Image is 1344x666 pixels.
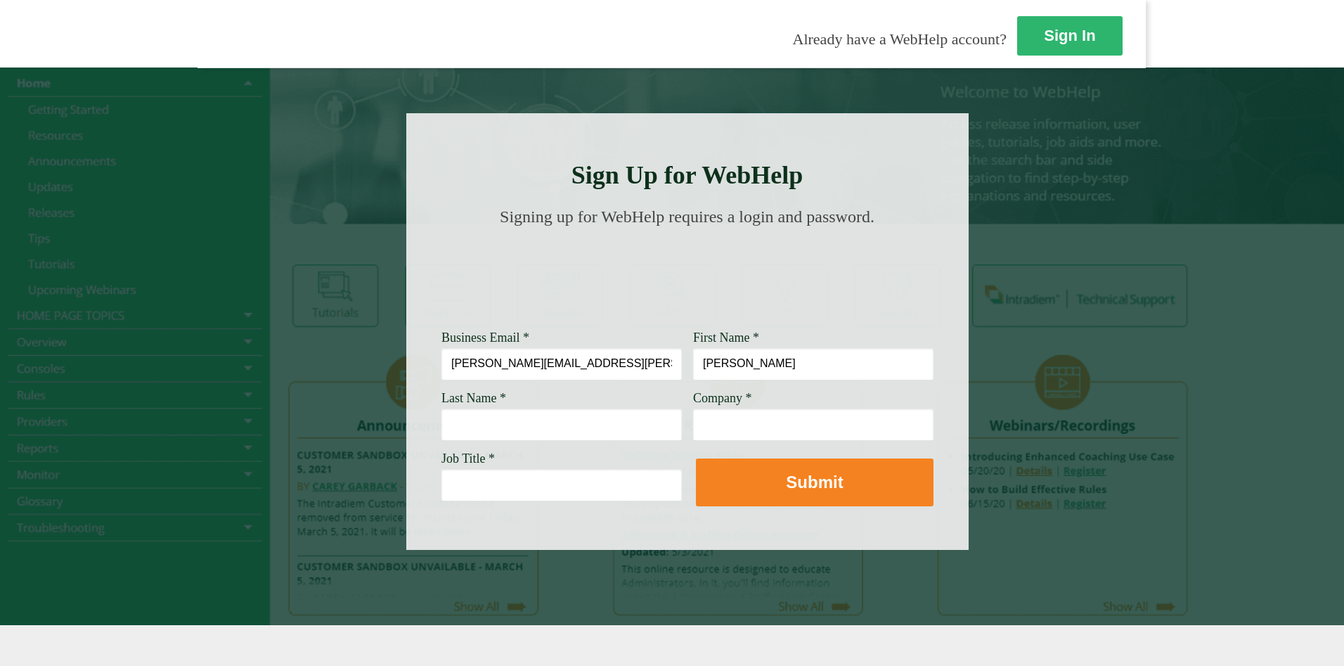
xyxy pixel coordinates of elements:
strong: Sign Up for WebHelp [571,161,803,189]
span: Last Name * [441,391,506,405]
span: Job Title * [441,452,495,466]
button: Submit [696,459,933,506]
span: Company * [693,391,752,405]
strong: Sign In [1044,27,1095,44]
span: Already have a WebHelp account? [793,30,1007,48]
img: Need Credentials? Sign up below. Have Credentials? Use the sign-in button. [450,241,925,311]
span: First Name * [693,331,759,345]
span: Business Email * [441,331,529,345]
a: Sign In [1017,16,1123,56]
span: Signing up for WebHelp requires a login and password. [500,207,874,226]
strong: Submit [786,473,843,492]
